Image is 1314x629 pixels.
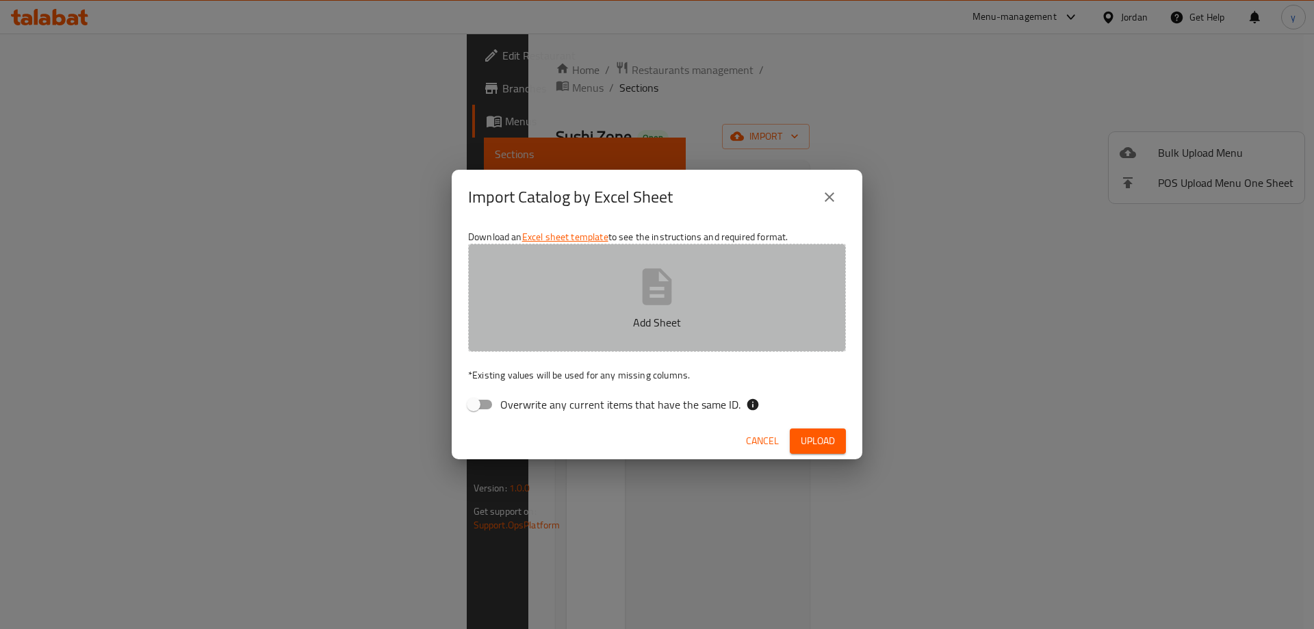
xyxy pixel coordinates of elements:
p: Existing values will be used for any missing columns. [468,368,846,382]
p: Add Sheet [489,314,825,331]
span: Cancel [746,433,779,450]
h2: Import Catalog by Excel Sheet [468,186,673,208]
button: Cancel [740,428,784,454]
button: close [813,181,846,214]
span: Overwrite any current items that have the same ID. [500,396,740,413]
span: Upload [801,433,835,450]
button: Add Sheet [468,244,846,352]
svg: If the overwrite option isn't selected, then the items that match an existing ID will be ignored ... [746,398,760,411]
button: Upload [790,428,846,454]
a: Excel sheet template [522,228,608,246]
div: Download an to see the instructions and required format. [452,224,862,423]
